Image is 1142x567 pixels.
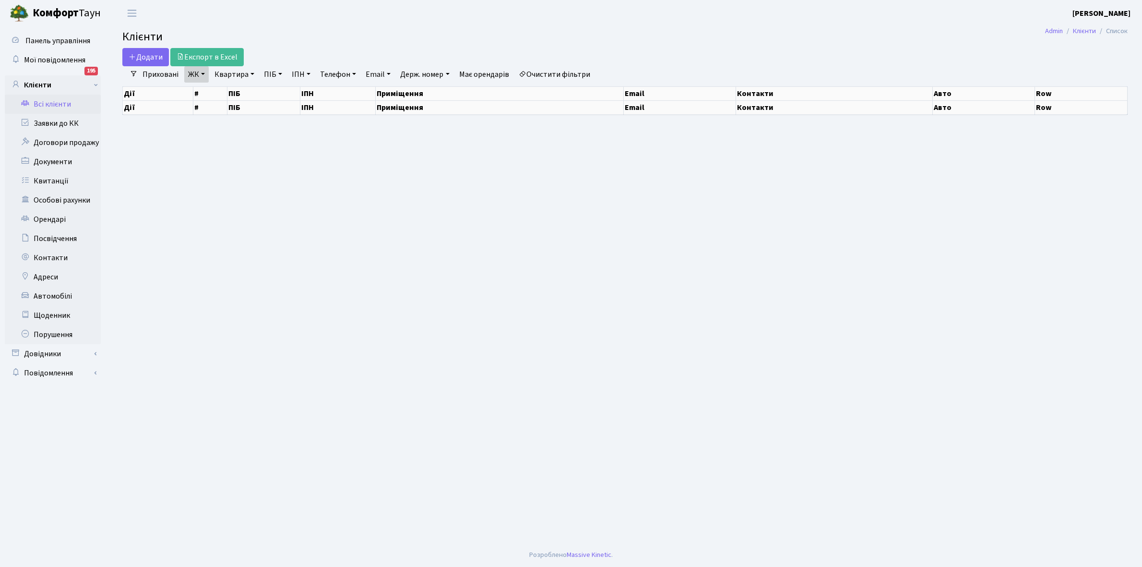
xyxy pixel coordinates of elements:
[123,86,193,100] th: Дії
[1073,26,1096,36] a: Клієнти
[120,5,144,21] button: Переключити навігацію
[1045,26,1063,36] a: Admin
[300,100,376,114] th: ІПН
[316,66,360,83] a: Телефон
[211,66,258,83] a: Квартира
[170,48,244,66] a: Експорт в Excel
[567,550,611,560] a: Massive Kinetic
[5,325,101,344] a: Порушення
[1035,86,1128,100] th: Row
[1031,21,1142,41] nav: breadcrumb
[288,66,314,83] a: ІПН
[5,267,101,287] a: Адреси
[300,86,376,100] th: ІПН
[5,287,101,306] a: Автомобілі
[33,5,101,22] span: Таун
[529,550,613,560] div: Розроблено .
[5,75,101,95] a: Клієнти
[1035,100,1128,114] th: Row
[736,86,933,100] th: Контакти
[455,66,513,83] a: Має орендарів
[227,86,300,100] th: ПІБ
[84,67,98,75] div: 195
[129,52,163,62] span: Додати
[5,133,101,152] a: Договори продажу
[933,100,1035,114] th: Авто
[396,66,453,83] a: Держ. номер
[122,28,163,45] span: Клієнти
[515,66,594,83] a: Очистити фільтри
[139,66,182,83] a: Приховані
[24,55,85,65] span: Мої повідомлення
[5,344,101,363] a: Довідники
[5,114,101,133] a: Заявки до КК
[25,36,90,46] span: Панель управління
[376,86,624,100] th: Приміщення
[362,66,394,83] a: Email
[736,100,933,114] th: Контакти
[5,171,101,191] a: Квитанції
[5,95,101,114] a: Всі клієнти
[5,248,101,267] a: Контакти
[33,5,79,21] b: Комфорт
[122,48,169,66] a: Додати
[1096,26,1128,36] li: Список
[933,86,1035,100] th: Авто
[184,66,209,83] a: ЖК
[193,100,227,114] th: #
[376,100,624,114] th: Приміщення
[1072,8,1130,19] a: [PERSON_NAME]
[5,50,101,70] a: Мої повідомлення195
[123,100,193,114] th: Дії
[5,306,101,325] a: Щоденник
[624,86,736,100] th: Email
[5,191,101,210] a: Особові рахунки
[5,229,101,248] a: Посвідчення
[624,100,736,114] th: Email
[5,363,101,383] a: Повідомлення
[227,100,300,114] th: ПІБ
[260,66,286,83] a: ПІБ
[10,4,29,23] img: logo.png
[5,152,101,171] a: Документи
[5,210,101,229] a: Орендарі
[193,86,227,100] th: #
[5,31,101,50] a: Панель управління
